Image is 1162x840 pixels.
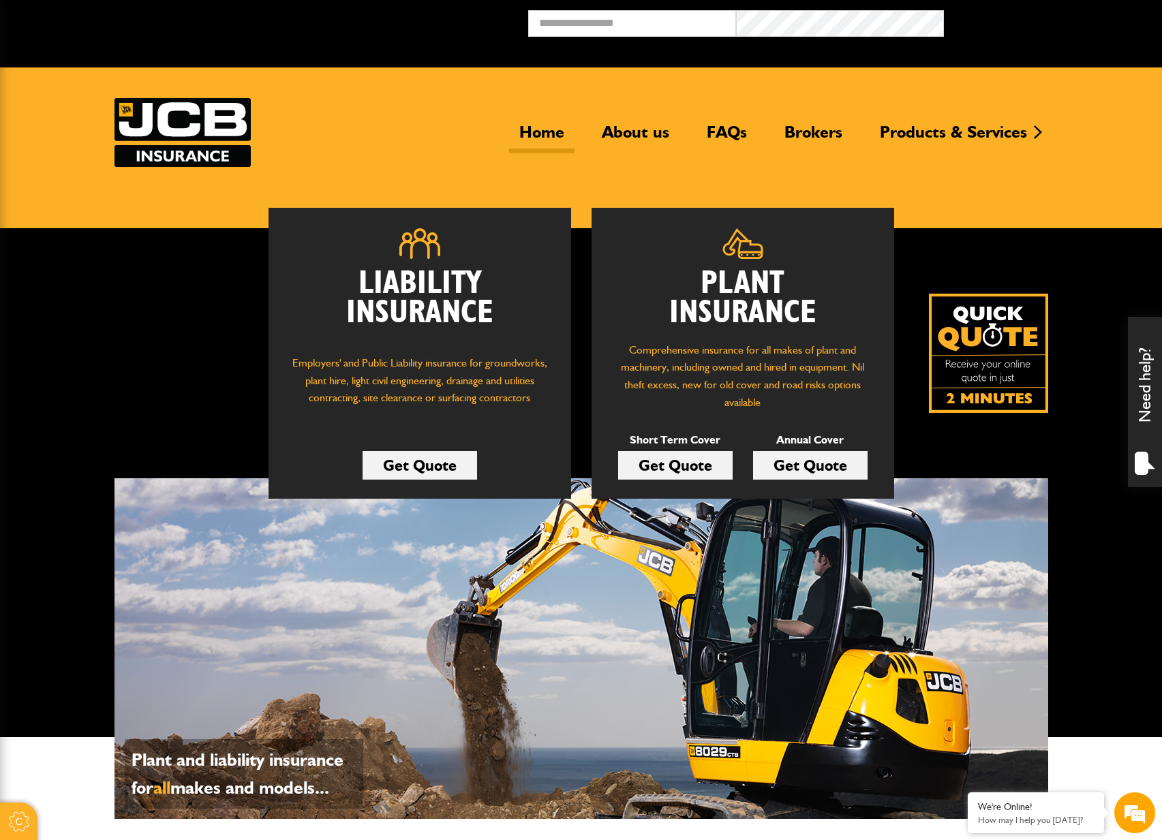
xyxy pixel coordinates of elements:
p: How may I help you today? [978,815,1094,825]
a: FAQs [697,122,757,153]
a: Brokers [774,122,853,153]
p: Plant and liability insurance for makes and models... [132,746,356,802]
div: Need help? [1128,317,1162,487]
a: JCB Insurance Services [114,98,251,167]
h2: Liability Insurance [289,269,551,341]
img: Quick Quote [929,294,1048,413]
span: all [153,777,170,798]
a: Home [509,122,575,153]
a: Products & Services [870,122,1037,153]
button: Broker Login [944,10,1152,31]
p: Employers' and Public Liability insurance for groundworks, plant hire, light civil engineering, d... [289,354,551,420]
a: About us [592,122,679,153]
a: Get Quote [363,451,477,480]
a: Get Quote [618,451,733,480]
p: Short Term Cover [618,431,733,449]
p: Comprehensive insurance for all makes of plant and machinery, including owned and hired in equipm... [612,341,874,411]
a: Get your insurance quote isn just 2-minutes [929,294,1048,413]
div: We're Online! [978,801,1094,813]
p: Annual Cover [753,431,868,449]
img: JCB Insurance Services logo [114,98,251,167]
a: Get Quote [753,451,868,480]
h2: Plant Insurance [612,269,874,328]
